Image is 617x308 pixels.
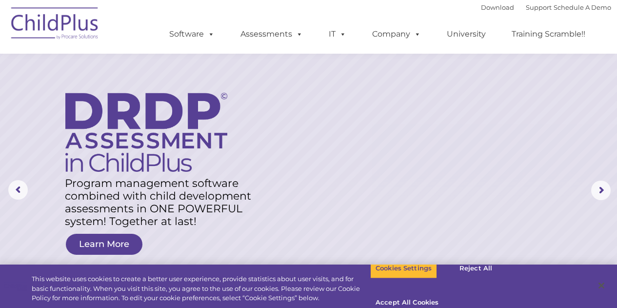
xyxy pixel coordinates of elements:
[362,24,431,44] a: Company
[6,0,104,49] img: ChildPlus by Procare Solutions
[66,234,142,255] a: Learn More
[481,3,514,11] a: Download
[65,93,227,172] img: DRDP Assessment in ChildPlus
[32,274,370,303] div: This website uses cookies to create a better user experience, provide statistics about user visit...
[554,3,611,11] a: Schedule A Demo
[370,258,437,279] button: Cookies Settings
[445,258,506,279] button: Reject All
[319,24,356,44] a: IT
[231,24,313,44] a: Assessments
[159,24,224,44] a: Software
[502,24,595,44] a: Training Scramble!!
[526,3,552,11] a: Support
[65,177,262,228] rs-layer: Program management software combined with child development assessments in ONE POWERFUL system! T...
[437,24,496,44] a: University
[591,275,612,296] button: Close
[481,3,611,11] font: |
